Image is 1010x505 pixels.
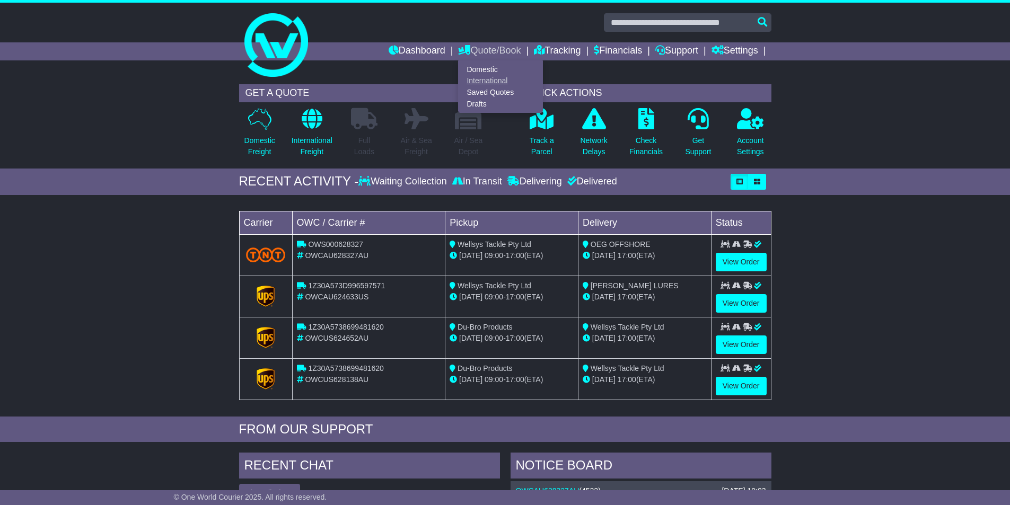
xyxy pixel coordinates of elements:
[459,334,482,342] span: [DATE]
[506,375,524,384] span: 17:00
[308,323,383,331] span: 1Z30A5738699481620
[582,486,598,495] span: 4532
[458,323,512,331] span: Du-Bro Products
[712,42,758,60] a: Settings
[565,176,617,188] div: Delivered
[684,108,712,163] a: GetSupport
[239,422,771,437] div: FROM OUR SUPPORT
[485,251,503,260] span: 09:00
[529,108,555,163] a: Track aParcel
[516,486,579,495] a: OWCAU628327AU
[459,75,542,87] a: International
[511,453,771,481] div: NOTICE BOARD
[583,250,707,261] div: (ETA)
[459,251,482,260] span: [DATE]
[458,42,521,60] a: Quote/Book
[458,281,531,290] span: Wellsys Tackle Pty Ltd
[716,294,767,313] a: View Order
[736,108,765,163] a: AccountSettings
[506,293,524,301] span: 17:00
[257,368,275,389] img: GetCarrierServiceLogo
[583,291,707,303] div: (ETA)
[592,251,616,260] span: [DATE]
[239,174,359,189] div: RECENT ACTIVITY -
[174,493,327,501] span: © One World Courier 2025. All rights reserved.
[534,42,581,60] a: Tracking
[308,281,385,290] span: 1Z30A573D996597571
[629,135,663,157] p: Check Financials
[629,108,663,163] a: CheckFinancials
[305,375,368,384] span: OWCUS628138AU
[506,334,524,342] span: 17:00
[450,374,574,385] div: - (ETA)
[246,247,286,262] img: TNT_Domestic.png
[257,286,275,307] img: GetCarrierServiceLogo
[450,250,574,261] div: - (ETA)
[257,327,275,348] img: GetCarrierServiceLogo
[580,135,607,157] p: Network Delays
[351,135,377,157] p: Full Loads
[292,135,332,157] p: International Freight
[591,364,664,373] span: Wellsys Tackle Pty Ltd
[506,251,524,260] span: 17:00
[618,375,636,384] span: 17:00
[583,374,707,385] div: (ETA)
[292,211,445,234] td: OWC / Carrier #
[239,453,500,481] div: RECENT CHAT
[618,334,636,342] span: 17:00
[459,98,542,110] a: Drafts
[459,375,482,384] span: [DATE]
[521,84,771,102] div: QUICK ACTIONS
[308,240,363,249] span: OWS000628327
[239,484,300,502] button: View All Chats
[591,240,651,249] span: OEG OFFSHORE
[239,211,292,234] td: Carrier
[454,135,483,157] p: Air / Sea Depot
[459,293,482,301] span: [DATE]
[618,293,636,301] span: 17:00
[450,176,505,188] div: In Transit
[305,251,368,260] span: OWCAU628327AU
[458,240,531,249] span: Wellsys Tackle Pty Ltd
[459,87,542,99] a: Saved Quotes
[592,375,616,384] span: [DATE]
[716,253,767,271] a: View Order
[450,291,574,303] div: - (ETA)
[516,486,766,495] div: ( )
[578,211,711,234] td: Delivery
[583,333,707,344] div: (ETA)
[722,486,766,495] div: [DATE] 10:03
[308,364,383,373] span: 1Z30A5738699481620
[459,64,542,75] a: Domestic
[485,334,503,342] span: 09:00
[618,251,636,260] span: 17:00
[530,135,554,157] p: Track a Parcel
[358,176,449,188] div: Waiting Collection
[594,42,642,60] a: Financials
[305,293,368,301] span: OWCAU624633US
[655,42,698,60] a: Support
[244,135,275,157] p: Domestic Freight
[243,108,275,163] a: DomesticFreight
[485,375,503,384] span: 09:00
[591,323,664,331] span: Wellsys Tackle Pty Ltd
[592,293,616,301] span: [DATE]
[591,281,679,290] span: [PERSON_NAME] LURES
[711,211,771,234] td: Status
[239,84,489,102] div: GET A QUOTE
[445,211,578,234] td: Pickup
[685,135,711,157] p: Get Support
[389,42,445,60] a: Dashboard
[716,335,767,354] a: View Order
[505,176,565,188] div: Delivering
[592,334,616,342] span: [DATE]
[401,135,432,157] p: Air & Sea Freight
[458,364,512,373] span: Du-Bro Products
[291,108,333,163] a: InternationalFreight
[305,334,368,342] span: OWCUS624652AU
[450,333,574,344] div: - (ETA)
[737,135,764,157] p: Account Settings
[579,108,608,163] a: NetworkDelays
[458,60,543,113] div: Quote/Book
[716,377,767,395] a: View Order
